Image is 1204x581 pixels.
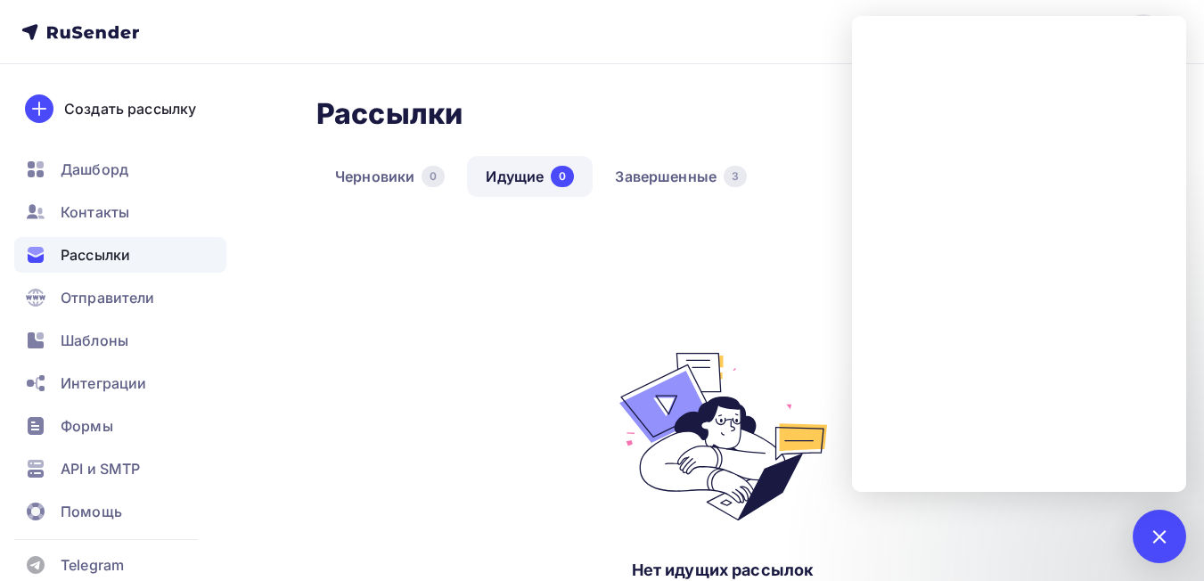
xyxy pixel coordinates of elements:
[61,244,130,266] span: Рассылки
[61,415,113,437] span: Формы
[61,159,128,180] span: Дашборд
[14,151,226,187] a: Дашборд
[596,156,766,197] a: Завершенные3
[61,372,146,394] span: Интеграции
[61,554,124,576] span: Telegram
[422,166,445,187] div: 0
[14,280,226,315] a: Отправители
[632,560,815,581] div: Нет идущих рассылок
[61,330,128,351] span: Шаблоны
[316,156,463,197] a: Черновики0
[64,98,196,119] div: Создать рассылку
[316,96,463,132] h2: Рассылки
[467,156,593,197] a: Идущие0
[14,408,226,444] a: Формы
[61,501,122,522] span: Помощь
[724,166,747,187] div: 3
[897,14,1183,50] a: [EMAIL_ADDRESS][DOMAIN_NAME]
[14,237,226,273] a: Рассылки
[14,323,226,358] a: Шаблоны
[14,194,226,230] a: Контакты
[551,166,574,187] div: 0
[61,458,140,479] span: API и SMTP
[61,201,129,223] span: Контакты
[61,287,155,308] span: Отправители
